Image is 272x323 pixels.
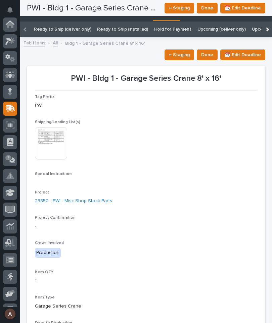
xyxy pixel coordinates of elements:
a: Upcoming (deliver only) [197,22,246,37]
p: - [35,223,257,230]
p: 1 [35,278,257,285]
span: Tag Prefix [35,95,54,99]
button: 📆 Edit Deadline [220,49,265,60]
span: 📆 Edit Deadline [225,51,261,59]
span: Crews Involved [35,241,64,245]
p: Garage Series Crane [35,303,257,310]
button: Notifications [3,3,17,17]
div: Notifications [8,7,17,17]
button: ← Staging [165,49,194,60]
span: Special Instructions [35,172,73,176]
span: Shipping/Loading List(s) [35,120,80,124]
span: ← Staging [169,51,190,59]
span: Project Confirmation [35,216,76,220]
button: Done [197,49,218,60]
button: users-avatar [3,307,17,321]
a: Ready to Ship (deliver only) [34,22,91,37]
div: Production [35,248,61,258]
a: 23850 - PWI - Misc Shop Stock Parts [35,198,112,205]
span: Item Type [35,295,55,299]
a: Hold for Payment [154,22,191,37]
p: PWI [35,102,257,109]
span: Project [35,190,49,194]
p: PWI - Bldg 1 - Garage Series Crane 8' x 16' [35,74,257,83]
p: Bldg 1 - Garage Series Crane 8' x 16' [65,39,145,46]
a: All [53,39,58,46]
a: Ready to Ship (installed) [97,22,148,37]
a: Fab Items [24,39,45,46]
span: Item QTY [35,270,53,274]
span: Done [201,51,213,59]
